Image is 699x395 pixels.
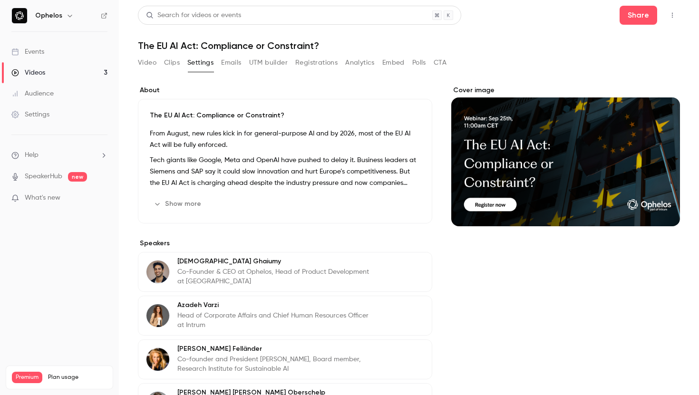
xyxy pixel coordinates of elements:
div: Settings [11,110,49,119]
iframe: Noticeable Trigger [96,194,107,202]
button: Analytics [345,55,375,70]
button: Settings [187,55,214,70]
button: Polls [412,55,426,70]
p: [PERSON_NAME] Felländer [177,344,370,354]
p: The EU AI Act: Compliance or Constraint? [150,111,420,120]
button: Clips [164,55,180,70]
button: Video [138,55,156,70]
h1: The EU AI Act: Compliance or Constraint? [138,40,680,51]
span: Plan usage [48,374,107,381]
p: Azadeh Varzi [177,300,370,310]
button: Registrations [295,55,338,70]
button: Emails [221,55,241,70]
p: Co-Founder & CEO at Ophelos, Head of Product Development at [GEOGRAPHIC_DATA] [177,267,370,286]
label: Cover image [451,86,680,95]
label: About [138,86,432,95]
button: CTA [434,55,447,70]
button: UTM builder [249,55,288,70]
button: Top Bar Actions [665,8,680,23]
div: Audience [11,89,54,98]
p: [DEMOGRAPHIC_DATA] Ghaiumy [177,257,370,266]
div: Amon Ghaiumy[DEMOGRAPHIC_DATA] GhaiumyCo-Founder & CEO at Ophelos, Head of Product Development at... [138,252,432,292]
img: Azadeh Varzi [146,304,169,327]
p: Head of Corporate Affairs and Chief Human Resources Officer at Intrum [177,311,370,330]
span: new [68,172,87,182]
span: Premium [12,372,42,383]
div: Azadeh VarziAzadeh VarziHead of Corporate Affairs and Chief Human Resources Officer at Intrum [138,296,432,336]
li: help-dropdown-opener [11,150,107,160]
section: Cover image [451,86,680,226]
div: Videos [11,68,45,77]
span: What's new [25,193,60,203]
button: Embed [382,55,405,70]
p: Tech giants like Google, Meta and OpenAI have pushed to delay it. Business leaders at Siemens and... [150,154,420,189]
a: SpeakerHub [25,172,62,182]
img: Anna Felländer [146,348,169,371]
div: Anna Felländer[PERSON_NAME] FelländerCo-founder and President [PERSON_NAME], Board member, Resear... [138,339,432,379]
p: From August, new rules kick in for general-purpose AI and by 2026, most of the EU AI Act will be ... [150,128,420,151]
button: Show more [150,196,207,212]
img: Ophelos [12,8,27,23]
span: Help [25,150,39,160]
button: Share [620,6,657,25]
div: Search for videos or events [146,10,241,20]
h6: Ophelos [35,11,62,20]
p: Co-founder and President [PERSON_NAME], Board member, Research Institute for Sustainable AI [177,355,370,374]
div: Events [11,47,44,57]
img: Amon Ghaiumy [146,260,169,283]
label: Speakers [138,239,432,248]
